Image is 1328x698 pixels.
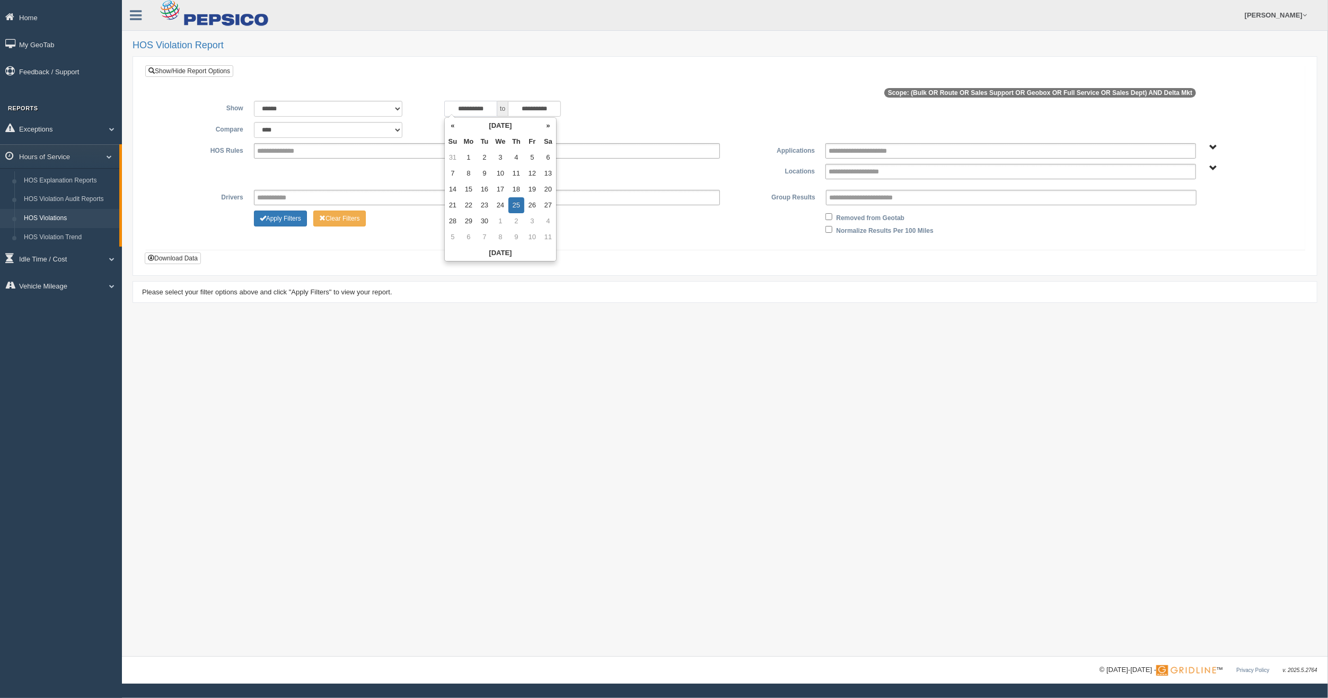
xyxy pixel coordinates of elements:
[540,197,556,213] td: 27
[836,223,933,236] label: Normalize Results Per 100 Miles
[524,229,540,245] td: 10
[492,134,508,150] th: We
[884,88,1196,98] span: Scope: (Bulk OR Route OR Sales Support OR Geobox OR Full Service OR Sales Dept) AND Delta Mkt
[725,190,821,203] label: Group Results
[461,134,477,150] th: Mo
[254,211,307,226] button: Change Filter Options
[540,229,556,245] td: 11
[497,101,508,117] span: to
[540,150,556,165] td: 6
[445,118,461,134] th: «
[445,181,461,197] td: 14
[461,165,477,181] td: 8
[477,150,492,165] td: 2
[492,181,508,197] td: 17
[508,134,524,150] th: Th
[524,181,540,197] td: 19
[445,213,461,229] td: 28
[477,229,492,245] td: 7
[153,122,249,135] label: Compare
[153,101,249,114] label: Show
[461,197,477,213] td: 22
[492,229,508,245] td: 8
[524,213,540,229] td: 3
[461,181,477,197] td: 15
[725,143,821,156] label: Applications
[145,252,201,264] button: Download Data
[524,134,540,150] th: Fr
[492,165,508,181] td: 10
[477,213,492,229] td: 30
[461,213,477,229] td: 29
[445,245,556,261] th: [DATE]
[524,197,540,213] td: 26
[445,134,461,150] th: Su
[19,228,119,247] a: HOS Violation Trend
[461,229,477,245] td: 6
[540,165,556,181] td: 13
[1100,665,1317,676] div: © [DATE]-[DATE] - ™
[1236,667,1269,673] a: Privacy Policy
[492,197,508,213] td: 24
[19,190,119,209] a: HOS Violation Audit Reports
[492,150,508,165] td: 3
[725,164,821,177] label: Locations
[445,165,461,181] td: 7
[477,181,492,197] td: 16
[477,134,492,150] th: Tu
[461,118,540,134] th: [DATE]
[153,190,249,203] label: Drivers
[540,181,556,197] td: 20
[508,197,524,213] td: 25
[1156,665,1216,676] img: Gridline
[1283,667,1317,673] span: v. 2025.5.2764
[19,209,119,228] a: HOS Violations
[477,197,492,213] td: 23
[445,229,461,245] td: 5
[524,165,540,181] td: 12
[445,197,461,213] td: 21
[145,65,233,77] a: Show/Hide Report Options
[19,171,119,190] a: HOS Explanation Reports
[133,40,1317,51] h2: HOS Violation Report
[508,150,524,165] td: 4
[477,165,492,181] td: 9
[508,165,524,181] td: 11
[492,213,508,229] td: 1
[524,150,540,165] td: 5
[445,150,461,165] td: 31
[461,150,477,165] td: 1
[313,211,366,226] button: Change Filter Options
[142,288,392,296] span: Please select your filter options above and click "Apply Filters" to view your report.
[508,229,524,245] td: 9
[540,134,556,150] th: Sa
[836,211,904,223] label: Removed from Geotab
[508,181,524,197] td: 18
[540,213,556,229] td: 4
[508,213,524,229] td: 2
[153,143,249,156] label: HOS Rules
[540,118,556,134] th: »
